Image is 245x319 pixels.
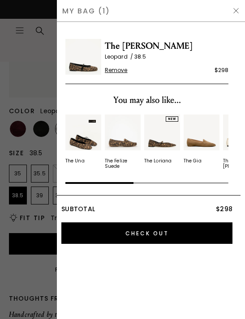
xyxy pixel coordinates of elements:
[215,66,228,75] div: $298
[105,115,141,150] img: 7249557061691_01_Main_New_TheFelize_LeopardPrinted_Suede_087-1_290x387_crop_center.jpg
[61,204,95,213] span: Subtotal
[184,115,219,150] img: v_11854_01_Main_New_TheGia_Biscuit_Suede_290x387_crop_center.jpg
[184,158,202,164] div: The Gia
[166,116,178,122] div: NEW
[61,222,232,244] input: Check Out
[216,204,232,213] span: $298
[65,93,228,107] div: You may also like...
[144,115,180,164] a: NEWThe Loriana
[105,39,228,53] span: The [PERSON_NAME]
[184,115,219,164] a: The Gia
[65,158,85,164] div: The Una
[105,67,128,74] span: Remove
[232,7,240,14] img: Hide Drawer
[89,120,96,123] img: The One tag
[65,115,101,150] img: 7306993893435_02_Hover_New_TheUna_LeopardPrint_Suede_290x387_crop_center.jpg
[144,115,180,150] img: 7385131319355_01_Main_New_TheLoriana_Leopard_PrintedSuede_290x387_crop_center.jpg
[65,115,101,169] div: 1 / 10
[134,53,146,60] span: 38.5
[184,115,219,169] div: 4 / 10
[65,39,101,75] img: The Amabile
[144,158,172,164] div: The Loriana
[144,115,180,169] div: 3 / 10
[105,115,141,169] a: The Felize Suede
[105,115,141,169] div: 2 / 10
[105,53,134,60] span: Leopard
[65,115,101,164] a: The One tagThe Una
[105,158,141,169] div: The Felize Suede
